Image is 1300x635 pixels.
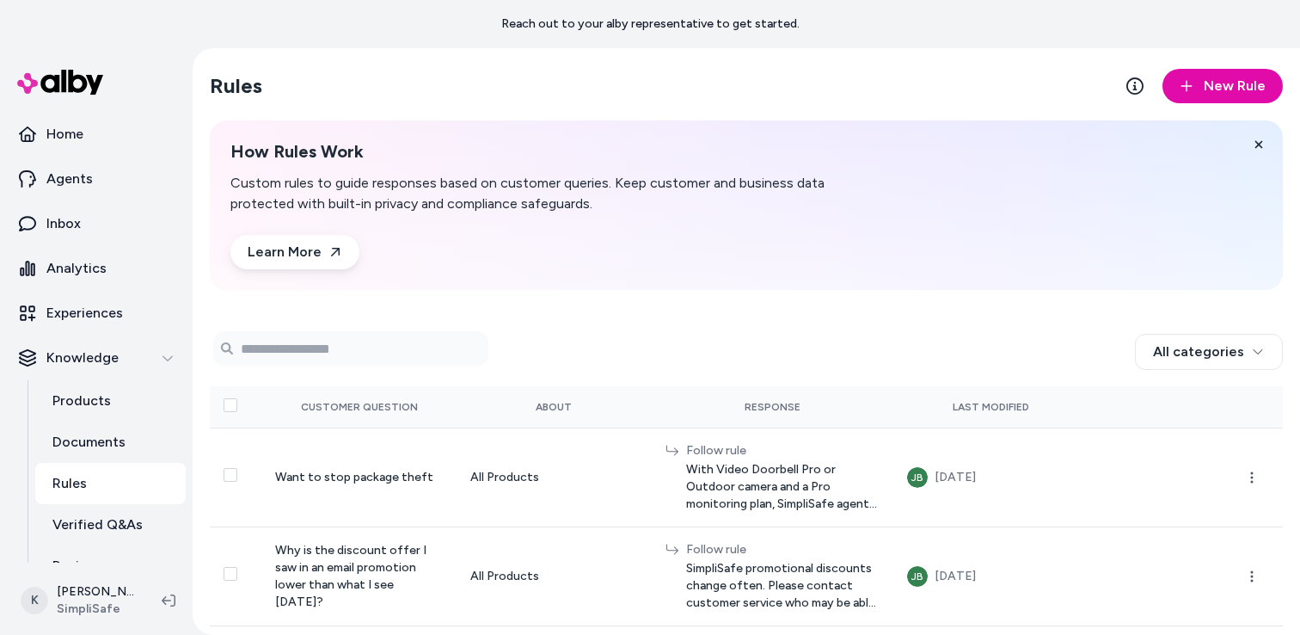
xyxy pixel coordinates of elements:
a: Reviews [35,546,186,587]
button: New Rule [1162,69,1283,103]
p: Analytics [46,258,107,279]
a: Home [7,114,186,155]
button: JB [907,566,928,587]
p: Experiences [46,303,123,324]
a: Agents [7,158,186,200]
button: Select row [224,567,237,581]
div: Last Modified [907,400,1075,414]
p: Reviews [52,556,105,576]
p: Home [46,124,83,145]
button: JB [907,467,928,488]
a: Learn More [230,235,359,269]
div: [DATE] [935,566,976,587]
p: Custom rules to guide responses based on customer queries. Keep customer and business data protec... [230,173,891,214]
p: Reach out to your alby representative to get started. [501,15,800,33]
p: Agents [46,169,93,189]
span: With Video Doorbell Pro or Outdoor camera and a Pro monitoring plan, SimpliSafe agents can help d... [686,461,880,513]
span: Want to stop package theft [275,470,433,484]
div: Follow rule [686,442,880,459]
h2: Rules [210,72,262,100]
p: Verified Q&As [52,515,143,535]
div: All Products [470,568,638,585]
div: [DATE] [935,467,976,488]
a: Inbox [7,203,186,244]
a: Experiences [7,293,186,334]
p: Products [52,391,111,411]
button: K[PERSON_NAME]SimpliSafe [10,573,148,628]
div: Follow rule [686,541,880,558]
p: [PERSON_NAME] [57,583,134,601]
div: Response [665,400,880,414]
button: Select all [224,398,237,412]
a: Verified Q&As [35,504,186,546]
div: About [470,400,638,414]
div: All Products [470,469,638,486]
h2: How Rules Work [230,141,891,163]
a: Rules [35,463,186,504]
a: Documents [35,422,186,463]
span: SimpliSafe promotional discounts change often. Please contact customer service who may be able to... [686,560,880,612]
span: K [21,587,48,614]
span: Why is the discount offer I saw in an email promotion lower than what I see [DATE]? [275,543,426,609]
button: All categories [1135,334,1283,370]
div: Customer Question [275,400,443,414]
a: Products [35,380,186,422]
a: Analytics [7,248,186,289]
p: Inbox [46,213,81,234]
p: Rules [52,473,87,494]
span: SimpliSafe [57,601,134,618]
img: alby Logo [17,70,103,95]
button: Select row [224,468,237,482]
button: Knowledge [7,337,186,379]
p: Knowledge [46,348,119,368]
span: New Rule [1204,76,1266,96]
p: Documents [52,432,126,453]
